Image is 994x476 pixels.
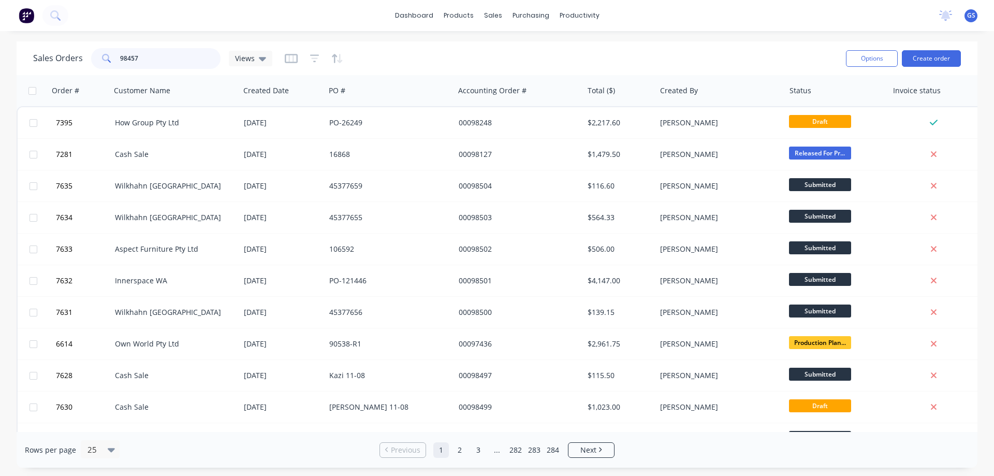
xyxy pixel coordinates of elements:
[588,118,648,128] div: $2,217.60
[380,445,426,455] a: Previous page
[244,118,321,128] div: [DATE]
[244,402,321,412] div: [DATE]
[459,370,574,381] div: 00098497
[588,307,648,318] div: $139.15
[115,181,230,191] div: Wilkhahn [GEOGRAPHIC_DATA]
[588,85,615,96] div: Total ($)
[902,50,961,67] button: Create order
[554,8,605,23] div: productivity
[660,212,775,223] div: [PERSON_NAME]
[115,339,230,349] div: Own World Pty Ltd
[789,178,851,191] span: Submitted
[459,149,574,160] div: 00098127
[56,118,72,128] span: 7395
[790,85,811,96] div: Status
[115,370,230,381] div: Cash Sale
[56,149,72,160] span: 7281
[115,149,230,160] div: Cash Sale
[479,8,507,23] div: sales
[660,402,775,412] div: [PERSON_NAME]
[660,307,775,318] div: [PERSON_NAME]
[588,149,648,160] div: $1,479.50
[33,53,83,63] h1: Sales Orders
[114,85,170,96] div: Customer Name
[459,118,574,128] div: 00098248
[56,339,72,349] span: 6614
[120,48,221,69] input: Search...
[329,402,444,412] div: [PERSON_NAME] 11-08
[329,276,444,286] div: PO-121446
[19,8,34,23] img: Factory
[660,370,775,381] div: [PERSON_NAME]
[459,276,574,286] div: 00098501
[660,276,775,286] div: [PERSON_NAME]
[660,244,775,254] div: [PERSON_NAME]
[53,234,115,265] button: 7633
[56,370,72,381] span: 7628
[244,307,321,318] div: [DATE]
[789,368,851,381] span: Submitted
[789,305,851,318] span: Submitted
[53,202,115,233] button: 7634
[459,402,574,412] div: 00098499
[789,241,851,254] span: Submitted
[53,139,115,170] button: 7281
[588,212,648,223] div: $564.33
[846,50,898,67] button: Options
[527,442,542,458] a: Page 283
[459,212,574,223] div: 00098503
[489,442,505,458] a: Jump forward
[459,339,574,349] div: 00097436
[329,149,444,160] div: 16868
[471,442,486,458] a: Page 3
[459,307,574,318] div: 00098500
[329,118,444,128] div: PO-26249
[244,149,321,160] div: [DATE]
[329,244,444,254] div: 106592
[329,307,444,318] div: 45377656
[115,118,230,128] div: How Group Pty Ltd
[545,442,561,458] a: Page 284
[329,370,444,381] div: Kazi 11-08
[588,276,648,286] div: $4,147.00
[329,339,444,349] div: 90538-R1
[329,181,444,191] div: 45377659
[53,360,115,391] button: 7628
[508,442,523,458] a: Page 282
[244,339,321,349] div: [DATE]
[660,339,775,349] div: [PERSON_NAME]
[507,8,554,23] div: purchasing
[115,276,230,286] div: Innerspace WA
[789,115,851,128] span: Draft
[56,402,72,412] span: 7630
[588,339,648,349] div: $2,961.75
[244,244,321,254] div: [DATE]
[56,212,72,223] span: 7634
[588,402,648,412] div: $1,023.00
[789,210,851,223] span: Submitted
[115,212,230,223] div: Wilkhahn [GEOGRAPHIC_DATA]
[452,442,467,458] a: Page 2
[789,336,851,349] span: Production Plan...
[115,244,230,254] div: Aspect Furniture Pty Ltd
[588,244,648,254] div: $506.00
[433,442,449,458] a: Page 1 is your current page
[568,445,614,455] a: Next page
[53,392,115,423] button: 7630
[391,445,420,455] span: Previous
[660,149,775,160] div: [PERSON_NAME]
[588,370,648,381] div: $115.50
[56,244,72,254] span: 7633
[115,307,230,318] div: Wilkhahn [GEOGRAPHIC_DATA]
[53,423,115,454] button: 7629
[459,181,574,191] div: 00098504
[25,445,76,455] span: Rows per page
[244,212,321,223] div: [DATE]
[53,170,115,201] button: 7635
[56,307,72,318] span: 7631
[244,181,321,191] div: [DATE]
[375,442,619,458] ul: Pagination
[243,85,289,96] div: Created Date
[459,244,574,254] div: 00098502
[52,85,79,96] div: Order #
